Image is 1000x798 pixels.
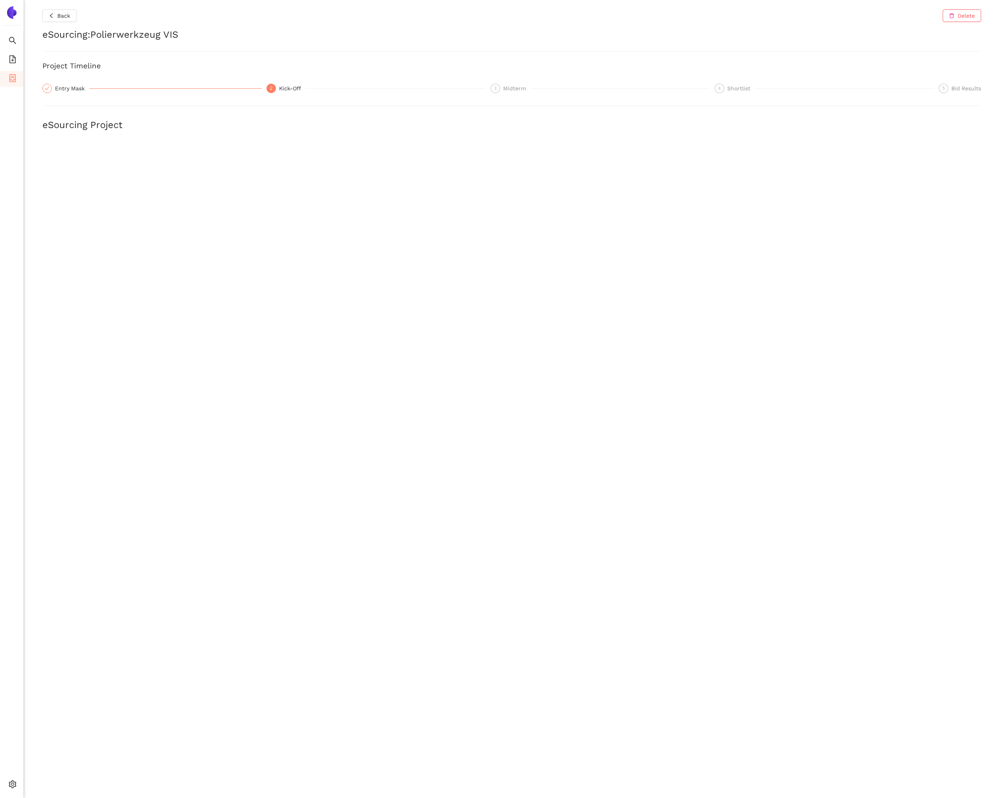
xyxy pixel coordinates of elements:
div: 2Kick-Off [266,84,486,93]
div: Shortlist [727,84,755,93]
span: left [49,13,54,19]
span: delete [949,13,954,19]
span: 5 [942,86,945,91]
button: deleteDelete [943,9,981,22]
h3: Project Timeline [42,61,981,71]
div: Kick-Off [279,84,306,93]
span: 3 [494,86,497,91]
div: Midterm [503,84,531,93]
span: check [45,86,49,91]
div: Entry Mask [42,84,262,93]
span: 4 [718,86,721,91]
div: Entry Mask [55,84,89,93]
h2: eSourcing : Polierwerkzeug VIS [42,28,981,42]
span: setting [9,778,16,793]
span: 2 [270,86,273,91]
span: container [9,71,16,87]
span: Bid Results [951,85,981,92]
span: Delete [958,11,975,20]
span: file-add [9,53,16,68]
span: search [9,34,16,49]
img: Logo [5,6,18,19]
h2: eSourcing Project [42,119,981,132]
button: leftBack [42,9,77,22]
span: Back [57,11,70,20]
